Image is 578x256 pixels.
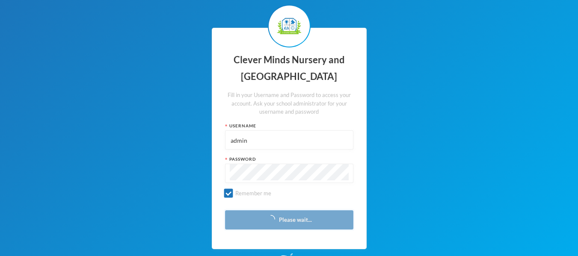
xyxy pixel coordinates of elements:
[225,123,353,129] div: Username
[267,215,275,224] i: icon: loading
[225,210,353,230] button: Please wait...
[225,91,353,116] div: Fill in your Username and Password to access your account. Ask your school administrator for your...
[232,190,275,197] span: Remember me
[225,52,353,85] div: Clever Minds Nursery and [GEOGRAPHIC_DATA]
[225,156,353,162] div: Password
